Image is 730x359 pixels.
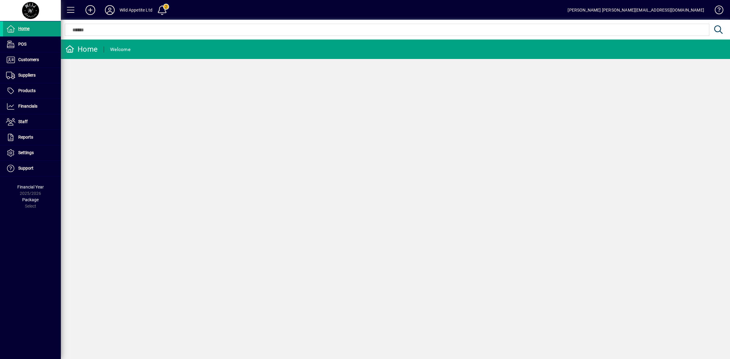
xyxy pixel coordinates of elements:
[81,5,100,16] button: Add
[22,197,39,202] span: Package
[568,5,704,15] div: [PERSON_NAME] [PERSON_NAME][EMAIL_ADDRESS][DOMAIN_NAME]
[3,130,61,145] a: Reports
[18,57,39,62] span: Customers
[18,104,37,109] span: Financials
[18,73,36,78] span: Suppliers
[3,68,61,83] a: Suppliers
[3,37,61,52] a: POS
[65,44,98,54] div: Home
[18,150,34,155] span: Settings
[120,5,152,15] div: Wild Appetite Ltd
[18,119,28,124] span: Staff
[3,161,61,176] a: Support
[100,5,120,16] button: Profile
[18,135,33,140] span: Reports
[3,114,61,129] a: Staff
[3,83,61,98] a: Products
[710,1,722,21] a: Knowledge Base
[3,145,61,161] a: Settings
[110,45,130,54] div: Welcome
[3,99,61,114] a: Financials
[18,42,26,47] span: POS
[18,88,36,93] span: Products
[3,52,61,67] a: Customers
[18,166,33,171] span: Support
[17,185,44,189] span: Financial Year
[18,26,30,31] span: Home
